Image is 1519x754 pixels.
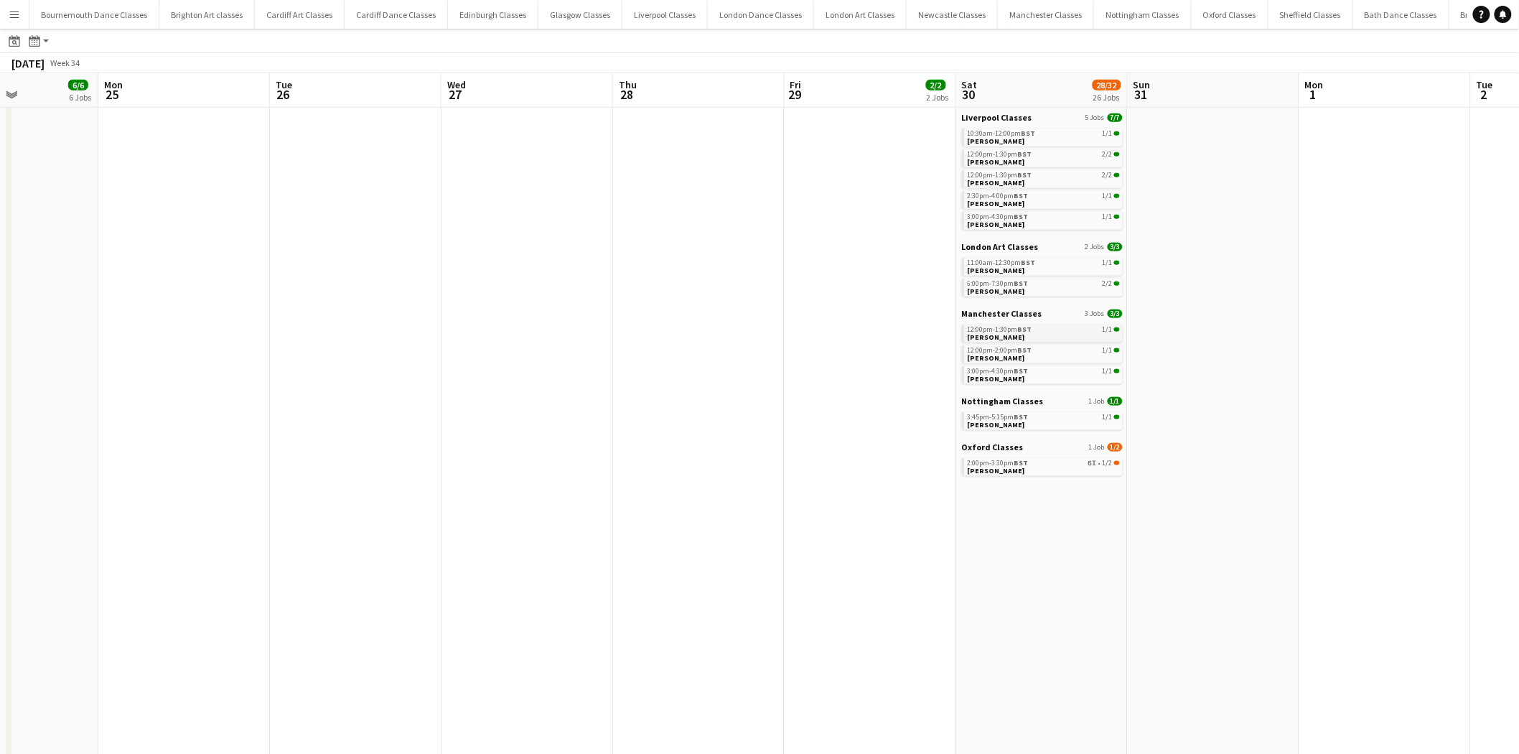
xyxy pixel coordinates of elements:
span: 26 [274,87,292,103]
span: 1/1 [1114,348,1120,353]
span: 30 [960,87,978,103]
span: 1 [1303,87,1324,103]
a: 10:30am-12:00pmBST1/1[PERSON_NAME] [968,129,1120,145]
span: 12:00pm-1:30pm [968,326,1032,333]
span: 3:00pm-4:30pm [968,213,1029,220]
button: Bath Dance Classes [1353,1,1449,29]
div: London Art Classes2 Jobs3/311:00am-12:30pmBST1/1[PERSON_NAME]6:00pm-7:30pmBST2/2[PERSON_NAME] [962,241,1123,308]
button: Manchester Classes [998,1,1094,29]
span: BST [1014,458,1029,467]
span: 5 Jobs [1085,113,1105,122]
span: 3/3 [1108,243,1123,251]
a: Nottingham Classes1 Job1/1 [962,396,1123,406]
span: BST [1014,279,1029,288]
button: Cardiff Dance Classes [345,1,448,29]
div: 26 Jobs [1093,93,1121,103]
span: BST [1022,258,1036,267]
span: 1/1 [1103,259,1113,266]
button: Nottingham Classes [1094,1,1192,29]
div: • [968,460,1120,467]
span: 2:30pm-4:00pm [968,192,1029,200]
span: 1/1 [1103,130,1113,137]
span: Tue [276,79,292,92]
span: 12:00pm-2:00pm [968,347,1032,354]
span: Gabrielle Hawcroft [968,374,1025,383]
span: 1/1 [1103,414,1113,421]
a: 12:00pm-2:00pmBST1/1[PERSON_NAME] [968,345,1120,362]
span: 1/1 [1103,192,1113,200]
button: Liverpool Classes [622,1,708,29]
span: 3:00pm-4:30pm [968,368,1029,375]
span: 1/1 [1103,368,1113,375]
span: 3:45pm-5:15pm [968,414,1029,421]
span: 31 [1131,87,1151,103]
span: BST [1014,366,1029,376]
button: Newcastle Classes [907,1,998,29]
span: 28 [617,87,637,103]
span: Thu [619,79,637,92]
span: Harriet Hickman [968,178,1025,187]
span: 1 Job [1089,443,1105,452]
span: 6/6 [68,80,88,91]
span: Sun [1134,79,1151,92]
span: Chloe Whiles [968,266,1025,275]
span: Liverpool Classes [962,112,1032,123]
a: 3:45pm-5:15pmBST1/1[PERSON_NAME] [968,412,1120,429]
span: 1/1 [1103,213,1113,220]
button: London Dance Classes [708,1,814,29]
span: 3 Jobs [1085,309,1105,318]
span: Nottingham Classes [962,396,1044,406]
span: Shelley Hooper [968,220,1025,229]
a: Oxford Classes1 Job1/2 [962,442,1123,452]
button: Oxford Classes [1192,1,1268,29]
span: 2 Jobs [1085,243,1105,251]
a: 2:00pm-3:30pmBST6I•1/2[PERSON_NAME] [968,458,1120,475]
a: 6:00pm-7:30pmBST2/2[PERSON_NAME] [968,279,1120,295]
a: 3:00pm-4:30pmBST1/1[PERSON_NAME] [968,212,1120,228]
button: Brighton Art classes [159,1,255,29]
span: 1/2 [1114,461,1120,465]
span: BST [1014,191,1029,200]
span: 2/2 [926,80,946,91]
span: 10:30am-12:00pm [968,130,1036,137]
a: 12:00pm-1:30pmBST2/2[PERSON_NAME] [968,149,1120,166]
a: Manchester Classes3 Jobs3/3 [962,308,1123,319]
span: Mon [1305,79,1324,92]
span: 2/2 [1103,172,1113,179]
span: BST [1022,129,1036,138]
span: 12:00pm-1:30pm [968,151,1032,158]
span: 1/1 [1103,347,1113,354]
span: Helen Bucknall [968,332,1025,342]
span: Remi Mckenzie [968,199,1025,208]
a: 12:00pm-1:30pmBST2/2[PERSON_NAME] [968,170,1120,187]
button: Edinburgh Classes [448,1,538,29]
span: 2 [1474,87,1493,103]
button: Bournemouth Dance Classes [29,1,159,29]
button: Glasgow Classes [538,1,622,29]
span: 1/1 [1114,194,1120,198]
a: 11:00am-12:30pmBST1/1[PERSON_NAME] [968,258,1120,274]
div: Oxford Classes1 Job1/22:00pm-3:30pmBST6I•1/2[PERSON_NAME] [962,442,1123,479]
span: 1/1 [1114,261,1120,265]
span: Manchester Classes [962,308,1042,319]
span: 11:00am-12:30pm [968,259,1036,266]
span: BST [1018,170,1032,180]
span: Wed [447,79,466,92]
span: BST [1014,212,1029,221]
a: London Art Classes2 Jobs3/3 [962,241,1123,252]
span: 2/2 [1114,152,1120,157]
div: 2 Jobs [927,93,949,103]
div: Nottingham Classes1 Job1/13:45pm-5:15pmBST1/1[PERSON_NAME] [962,396,1123,442]
span: Charlotte Blackwell [968,136,1025,146]
span: 25 [102,87,123,103]
span: 27 [445,87,466,103]
span: 1/1 [1114,327,1120,332]
span: BST [1018,149,1032,159]
span: 2/2 [1114,173,1120,177]
span: 28/32 [1093,80,1121,91]
button: Sheffield Classes [1268,1,1353,29]
span: Chloe-Leigh Thomas [968,157,1025,167]
span: 6I [1088,460,1097,467]
span: 1/1 [1114,369,1120,373]
span: Fri [790,79,802,92]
